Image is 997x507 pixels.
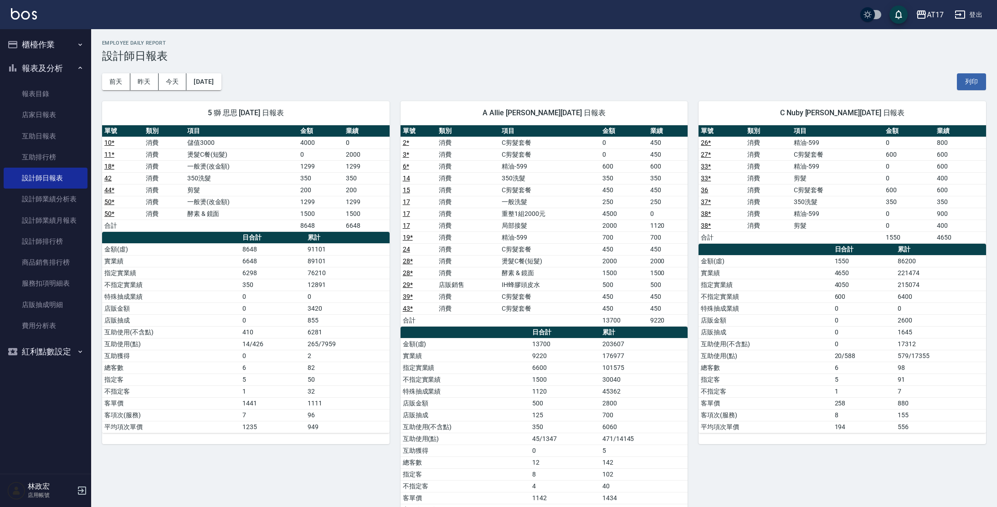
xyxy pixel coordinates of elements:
[403,246,410,253] a: 24
[102,338,240,350] td: 互助使用(點)
[4,273,87,294] a: 服務扣項明細表
[344,184,389,196] td: 200
[895,350,986,362] td: 579/17355
[11,8,37,20] img: Logo
[648,231,688,243] td: 700
[144,125,185,137] th: 類別
[437,160,499,172] td: 消費
[951,6,986,23] button: 登出
[833,314,896,326] td: 0
[600,149,648,160] td: 0
[895,362,986,374] td: 98
[344,125,389,137] th: 業績
[648,243,688,255] td: 450
[600,327,688,338] th: 累計
[4,104,87,125] a: 店家日報表
[4,168,87,189] a: 設計師日報表
[600,397,688,409] td: 2800
[833,279,896,291] td: 4050
[648,172,688,184] td: 350
[240,255,305,267] td: 6648
[305,302,389,314] td: 3420
[240,243,305,255] td: 8648
[499,149,600,160] td: C剪髮套餐
[699,231,745,243] td: 合計
[344,160,389,172] td: 1299
[895,267,986,279] td: 221474
[437,231,499,243] td: 消費
[102,409,240,421] td: 客項次(服務)
[437,172,499,184] td: 消費
[699,125,745,137] th: 單號
[344,149,389,160] td: 2000
[144,208,185,220] td: 消費
[791,208,883,220] td: 精油-599
[102,302,240,314] td: 店販金額
[935,172,986,184] td: 400
[833,338,896,350] td: 0
[437,184,499,196] td: 消費
[499,267,600,279] td: 酵素 & 鏡面
[833,385,896,397] td: 1
[745,184,791,196] td: 消費
[884,160,935,172] td: 0
[600,374,688,385] td: 30040
[648,302,688,314] td: 450
[745,208,791,220] td: 消費
[600,338,688,350] td: 203607
[530,385,600,397] td: 1120
[935,196,986,208] td: 350
[600,267,648,279] td: 1500
[305,385,389,397] td: 32
[437,196,499,208] td: 消費
[144,172,185,184] td: 消費
[530,374,600,385] td: 1500
[699,125,986,244] table: a dense table
[600,255,648,267] td: 2000
[745,196,791,208] td: 消費
[699,326,832,338] td: 店販抽成
[600,196,648,208] td: 250
[833,302,896,314] td: 0
[437,279,499,291] td: 店販銷售
[648,314,688,326] td: 9220
[895,326,986,338] td: 1645
[305,338,389,350] td: 265/7959
[791,137,883,149] td: 精油-599
[895,397,986,409] td: 880
[102,326,240,338] td: 互助使用(不含點)
[411,108,677,118] span: A Allie [PERSON_NAME][DATE] 日報表
[401,385,530,397] td: 特殊抽成業績
[298,208,344,220] td: 1500
[102,397,240,409] td: 客單價
[144,149,185,160] td: 消費
[648,196,688,208] td: 250
[499,196,600,208] td: 一般洗髮
[344,172,389,184] td: 350
[401,314,437,326] td: 合計
[499,184,600,196] td: C剪髮套餐
[530,397,600,409] td: 500
[499,255,600,267] td: 燙髮C餐(短髮)
[833,397,896,409] td: 258
[600,160,648,172] td: 600
[102,314,240,326] td: 店販抽成
[102,279,240,291] td: 不指定實業績
[648,149,688,160] td: 450
[437,208,499,220] td: 消費
[530,338,600,350] td: 13700
[648,220,688,231] td: 1120
[185,125,298,137] th: 項目
[401,409,530,421] td: 店販抽成
[344,208,389,220] td: 1500
[437,149,499,160] td: 消費
[185,208,298,220] td: 酵素 & 鏡面
[437,220,499,231] td: 消費
[884,137,935,149] td: 0
[833,326,896,338] td: 0
[499,243,600,255] td: C剪髮套餐
[437,291,499,302] td: 消費
[401,362,530,374] td: 指定實業績
[401,374,530,385] td: 不指定實業績
[4,252,87,273] a: 商品銷售排行榜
